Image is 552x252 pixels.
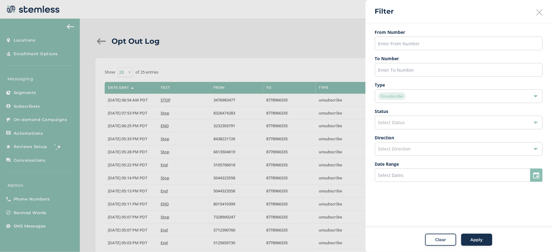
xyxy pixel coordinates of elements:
label: From Number [375,29,543,35]
label: Direction [375,134,543,141]
span: Apply [471,237,483,243]
button: Clear [425,234,456,246]
span: Select Direction [378,146,411,152]
span: Select Status [378,119,405,125]
label: To Number [375,55,543,62]
input: Select Dates [375,169,543,182]
span: Clear [436,237,446,243]
label: Type [375,82,543,88]
button: Apply [461,234,492,246]
label: Status [375,108,543,115]
label: Date Range [375,161,543,167]
span: Unsubscribe [378,92,406,100]
input: Enter From Number [375,37,543,50]
iframe: Chat Widget [521,222,552,252]
h2: Filter [375,6,394,16]
input: Enter To Number [375,63,543,77]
